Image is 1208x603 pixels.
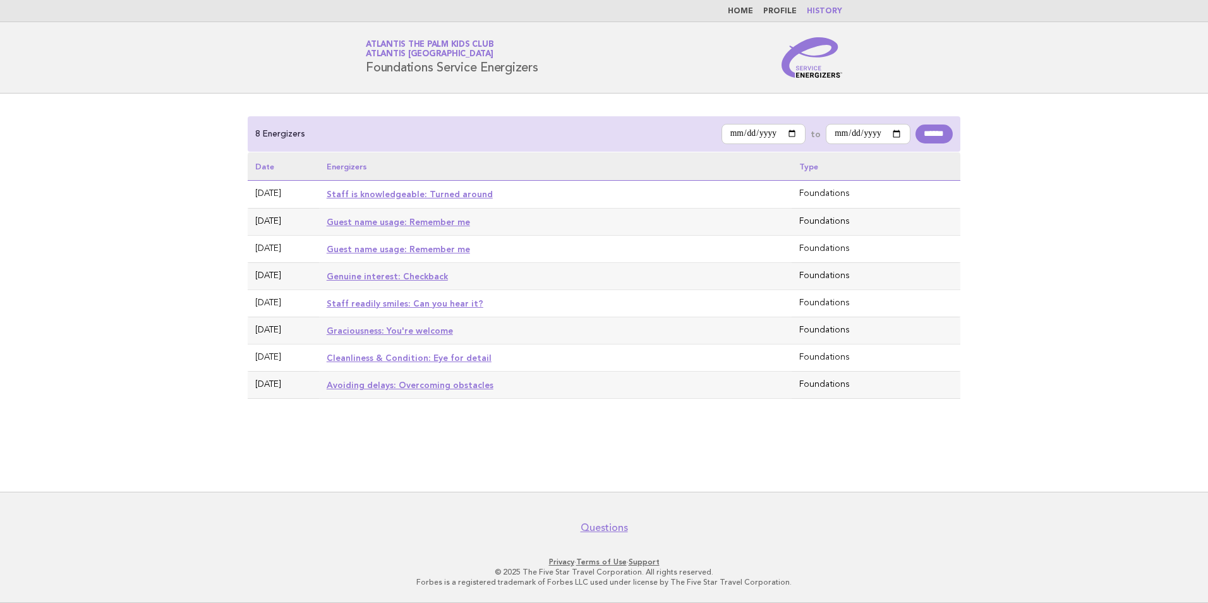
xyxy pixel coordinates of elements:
[327,298,483,308] a: Staff readily smiles: Can you hear it?
[248,289,319,317] td: [DATE]
[217,557,991,567] p: · ·
[792,235,960,262] td: Foundations
[366,40,493,58] a: Atlantis The Palm Kids ClubAtlantis [GEOGRAPHIC_DATA]
[366,41,538,74] h1: Foundations Service Energizers
[629,557,660,566] a: Support
[327,326,453,336] a: Graciousness: You're welcome
[327,380,493,390] a: Avoiding delays: Overcoming obstacles
[327,244,470,254] a: Guest name usage: Remember me
[792,371,960,398] td: Foundations
[327,217,470,227] a: Guest name usage: Remember me
[319,152,792,181] th: Energizers
[248,235,319,262] td: [DATE]
[792,152,960,181] th: Type
[549,557,574,566] a: Privacy
[327,353,492,363] a: Cleanliness & Condition: Eye for detail
[581,521,628,534] a: Questions
[807,8,842,15] a: History
[792,208,960,235] td: Foundations
[217,577,991,587] p: Forbes is a registered trademark of Forbes LLC used under license by The Five Star Travel Corpora...
[811,128,821,140] label: to
[576,557,627,566] a: Terms of Use
[217,567,991,577] p: © 2025 The Five Star Travel Corporation. All rights reserved.
[248,208,319,235] td: [DATE]
[728,8,753,15] a: Home
[792,344,960,371] td: Foundations
[248,317,319,344] td: [DATE]
[792,289,960,317] td: Foundations
[327,189,493,199] a: Staff is knowledgeable: Turned around
[255,128,305,140] p: 8 Energizers
[792,181,960,208] td: Foundations
[248,371,319,398] td: [DATE]
[366,51,493,59] span: Atlantis [GEOGRAPHIC_DATA]
[327,271,448,281] a: Genuine interest: Checkback
[782,37,842,78] img: Service Energizers
[792,317,960,344] td: Foundations
[763,8,797,15] a: Profile
[248,181,319,208] td: [DATE]
[792,262,960,289] td: Foundations
[248,262,319,289] td: [DATE]
[248,152,319,181] th: Date
[248,344,319,371] td: [DATE]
